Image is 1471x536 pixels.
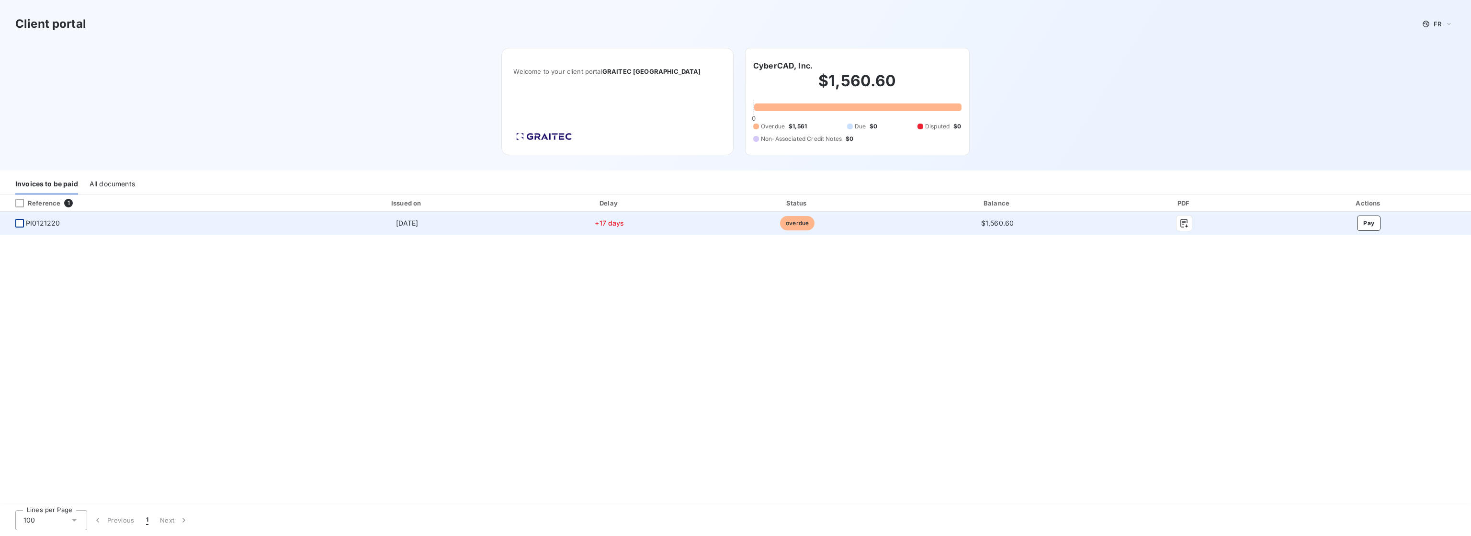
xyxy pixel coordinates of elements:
[846,135,853,143] span: $0
[855,122,866,131] span: Due
[925,122,950,131] span: Disputed
[8,199,60,207] div: Reference
[602,68,701,75] span: GRAITEC [GEOGRAPHIC_DATA]
[396,219,419,227] span: [DATE]
[780,216,815,230] span: overdue
[761,135,842,143] span: Non-Associated Credit Notes
[140,510,154,530] button: 1
[1104,198,1265,208] div: PDF
[26,218,60,228] span: PI0121220
[981,219,1014,227] span: $1,560.60
[1269,198,1469,208] div: Actions
[87,510,140,530] button: Previous
[1357,216,1380,231] button: Pay
[298,198,516,208] div: Issued on
[513,68,722,75] span: Welcome to your client portal
[753,60,813,71] h6: CyberCAD, Inc.
[789,122,807,131] span: $1,561
[513,130,575,143] img: Company logo
[953,122,961,131] span: $0
[595,219,624,227] span: +17 days
[520,198,700,208] div: Delay
[703,198,891,208] div: Status
[753,71,962,100] h2: $1,560.60
[64,199,73,207] span: 1
[90,174,135,194] div: All documents
[23,515,35,525] span: 100
[15,15,86,33] h3: Client portal
[761,122,785,131] span: Overdue
[752,114,756,122] span: 0
[870,122,877,131] span: $0
[1434,20,1441,28] span: FR
[15,174,78,194] div: Invoices to be paid
[895,198,1099,208] div: Balance
[154,510,194,530] button: Next
[146,515,148,525] span: 1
